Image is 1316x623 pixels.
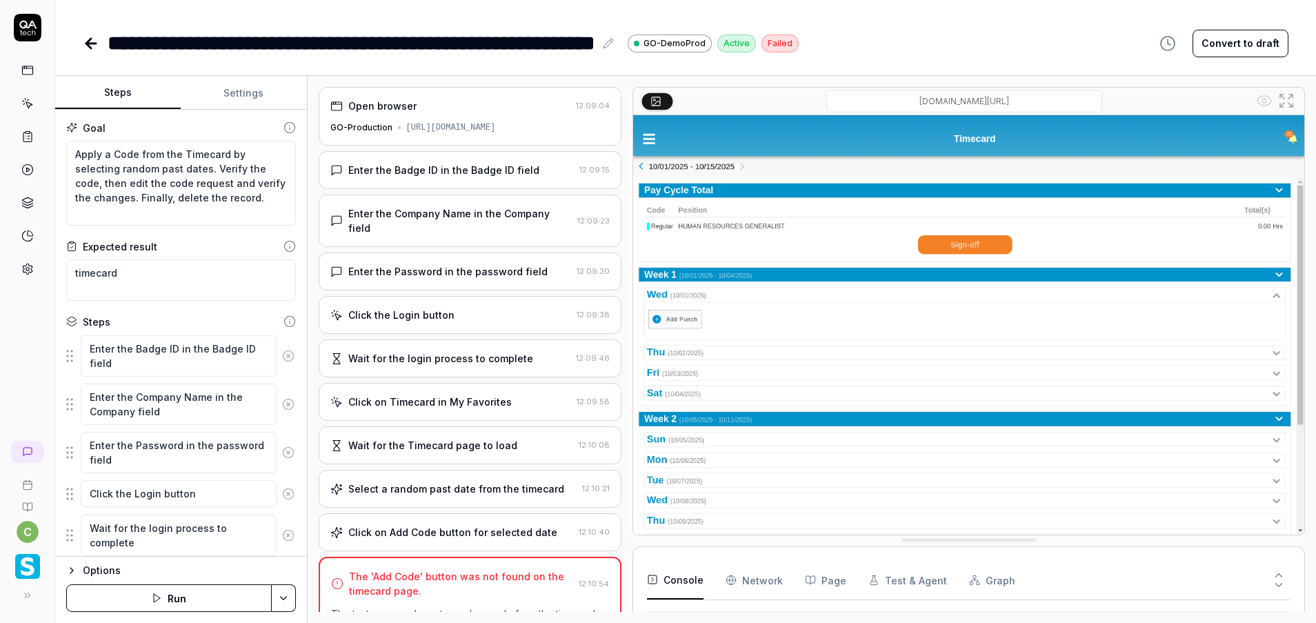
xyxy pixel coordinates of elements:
time: 12:09:58 [577,397,610,406]
a: Book a call with us [6,468,49,491]
div: [URL][DOMAIN_NAME] [406,121,496,134]
div: Active [717,34,756,52]
button: Page [805,561,846,600]
button: Open in full screen [1275,90,1297,112]
img: Screenshot [633,115,1304,535]
div: Options [83,562,296,579]
button: Graph [969,561,1015,600]
div: Goal [83,121,106,135]
time: 12:09:38 [577,310,610,319]
div: Enter the Badge ID in the Badge ID field [348,163,539,177]
div: Click on Add Code button for selected date [348,525,557,540]
button: Remove step [277,522,300,549]
div: Enter the Password in the password field [348,264,548,279]
div: Failed [761,34,799,52]
time: 12:09:30 [577,266,610,276]
div: Suggestions [66,335,296,377]
button: Run [66,584,272,612]
button: Convert to draft [1193,30,1288,57]
div: The 'Add Code' button was not found on the timecard page. [349,569,574,598]
time: 12:09:04 [576,101,610,110]
div: Wait for the Timecard page to load [348,438,517,453]
a: Documentation [6,491,49,513]
div: Suggestions [66,431,296,474]
div: Enter the Company Name in the Company field [348,206,572,235]
div: Select a random past date from the timecard [348,482,564,496]
time: 12:09:46 [576,353,610,363]
button: Remove step [277,342,300,370]
a: GO-DemoProd [628,34,712,52]
time: 12:10:21 [582,484,610,493]
button: Options [66,562,296,579]
div: Click on Timecard in My Favorites [348,395,512,409]
button: Remove step [277,390,300,418]
div: Steps [83,315,110,329]
time: 12:10:08 [579,440,610,450]
button: View version history [1151,30,1184,57]
div: Expected result [83,239,157,254]
div: GO-Production [330,121,392,134]
button: Show all interative elements [1253,90,1275,112]
div: Suggestions [66,383,296,426]
a: New conversation [11,441,44,463]
button: Settings [181,77,306,110]
button: Remove step [277,439,300,466]
div: Open browser [348,99,417,113]
div: Suggestions [66,479,296,508]
div: Click the Login button [348,308,455,322]
span: GO-DemoProd [644,37,706,50]
time: 12:09:15 [579,165,610,175]
button: Console [647,561,704,600]
button: Test & Agent [868,561,947,600]
button: Network [726,561,783,600]
button: Steps [55,77,181,110]
button: Smartlinx Logo [6,543,49,582]
div: Suggestions [66,514,296,557]
time: 12:09:23 [577,216,610,226]
img: Smartlinx Logo [15,554,40,579]
button: Remove step [277,480,300,508]
div: Wait for the login process to complete [348,351,533,366]
time: 12:10:54 [579,579,609,589]
time: 12:10:40 [579,527,610,537]
button: c [17,521,39,543]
